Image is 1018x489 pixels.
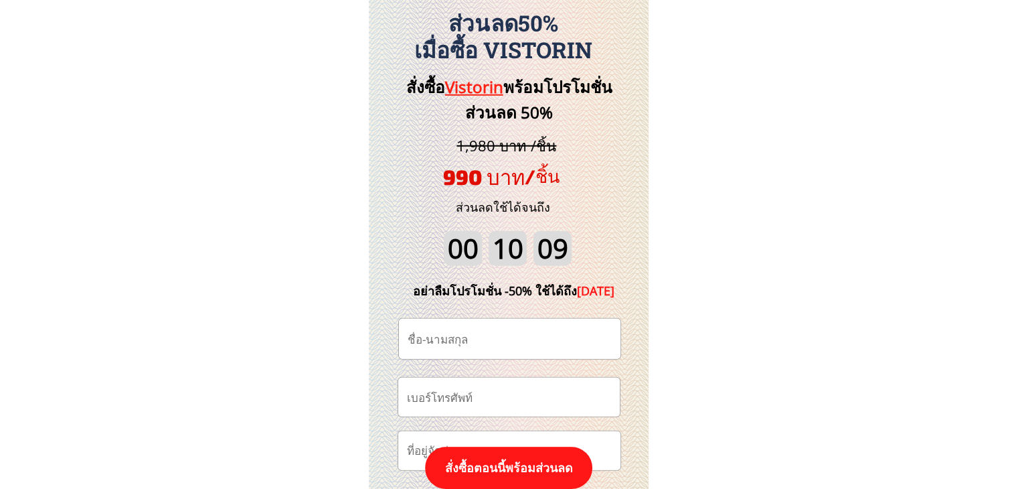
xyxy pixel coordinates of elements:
h3: ส่วนลด50% เมื่อซื้อ Vistorin [361,10,645,63]
div: อย่าลืมโปรโมชั่น -50% ใช้ได้ถึง [393,281,635,301]
input: เบอร์โทรศัพท์ [404,378,614,416]
span: /ชิ้น [525,165,560,186]
h3: สั่งซื้อ พร้อมโปรโมชั่นส่วนลด 50% [384,74,634,126]
p: สั่งซื้อตอนนี้พร้อมส่วนลด [425,447,592,489]
span: Vistorin [445,76,503,98]
span: 990 บาท [443,164,525,189]
span: 1,980 บาท /ชิ้น [456,135,556,155]
input: ชื่อ-นามสกุล [404,319,615,359]
input: ที่อยู่จัดส่ง [404,431,615,470]
h3: ส่วนลดใช้ได้จนถึง [438,198,568,217]
span: [DATE] [577,283,614,299]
